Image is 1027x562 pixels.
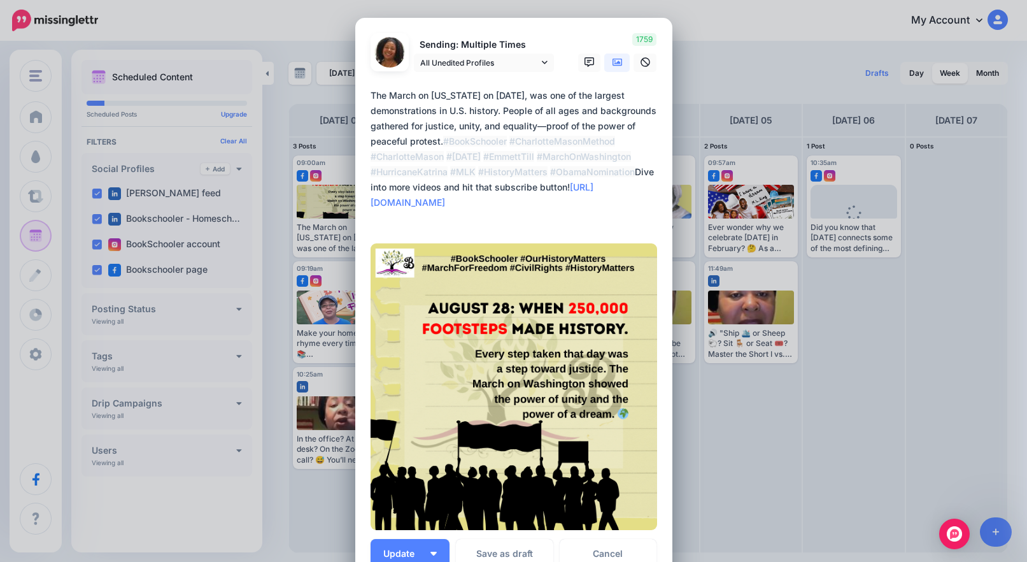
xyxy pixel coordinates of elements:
[374,37,405,68] img: 453615121_892451076238337_1872718559437141435_n-bsa149353.jpg
[430,552,437,556] img: arrow-down-white.png
[383,549,424,558] span: Update
[414,54,554,72] a: All Unedited Profiles
[632,33,656,46] span: 1759
[414,38,554,52] p: Sending: Multiple Times
[420,56,539,69] span: All Unedited Profiles
[939,519,970,549] div: Open Intercom Messenger
[371,88,663,210] div: The March on [US_STATE] on [DATE], was one of the largest demonstrations in U.S. history. People ...
[371,243,657,530] img: QVAZ8MJHDZEWPUIFTTP2DOBJXBZWSFEQ.png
